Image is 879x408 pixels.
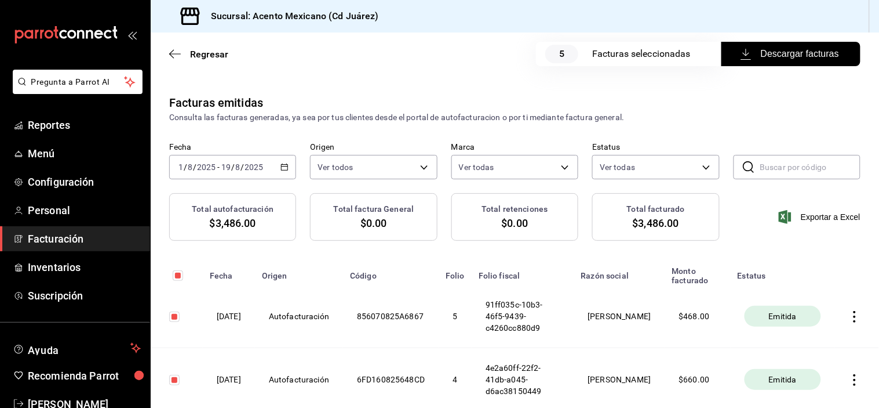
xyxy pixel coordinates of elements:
[721,42,860,66] button: Descargar facturas
[451,143,578,151] label: Marca
[178,163,184,172] input: --
[8,84,143,96] a: Pregunta a Parrot AI
[764,374,801,385] span: Emitida
[217,163,220,172] span: -
[343,259,439,285] th: Código
[192,203,273,215] h3: Total autofacturación
[28,203,141,218] span: Personal
[459,161,494,173] span: Ver todas
[31,76,125,88] span: Pregunta a Parrot AI
[633,215,679,231] span: $3,486.00
[731,259,835,285] th: Estatus
[203,285,255,348] th: [DATE]
[472,259,574,285] th: Folio fiscal
[545,45,578,63] span: 5
[360,215,387,231] span: $0.00
[310,143,437,151] label: Origen
[28,288,141,304] span: Suscripción
[184,163,187,172] span: /
[439,285,472,348] th: 5
[28,146,141,161] span: Menú
[665,259,731,285] th: Monto facturado
[334,203,414,215] h3: Total factura General
[169,94,263,111] div: Facturas emitidas
[743,47,839,61] span: Descargar facturas
[127,30,137,39] button: open_drawer_menu
[764,310,801,322] span: Emitida
[318,161,353,173] span: Ver todos
[193,163,196,172] span: /
[28,368,141,384] span: Recomienda Parrot
[439,259,472,285] th: Folio
[592,143,719,151] label: Estatus
[235,163,241,172] input: --
[255,259,343,285] th: Origen
[210,215,256,231] span: $3,486.00
[203,259,255,285] th: Fecha
[760,156,860,179] input: Buscar por código
[600,161,635,173] span: Ver todas
[502,215,528,231] span: $0.00
[196,163,216,172] input: ----
[343,285,439,348] th: 856070825A6867
[574,259,665,285] th: Razón social
[169,49,228,60] button: Regresar
[221,163,231,172] input: --
[627,203,685,215] h3: Total facturado
[190,49,228,60] span: Regresar
[28,231,141,247] span: Facturación
[28,259,141,275] span: Inventarios
[28,341,126,355] span: Ayuda
[472,285,574,348] th: 91ff035c-10b3-46f5-9439-c4260cc880d9
[169,143,296,151] label: Fecha
[482,203,548,215] h3: Total retenciones
[255,285,343,348] th: Autofacturación
[241,163,245,172] span: /
[231,163,235,172] span: /
[187,163,193,172] input: --
[202,9,379,23] h3: Sucursal: Acento Mexicano (Cd Juárez)
[28,117,141,133] span: Reportes
[28,174,141,190] span: Configuración
[13,70,143,94] button: Pregunta a Parrot AI
[169,111,860,124] div: Consulta las facturas generadas, ya sea por tus clientes desde el portal de autofacturacion o por...
[665,285,731,348] th: $ 468.00
[592,47,698,61] div: Facturas seleccionadas
[245,163,264,172] input: ----
[574,285,665,348] th: [PERSON_NAME]
[781,210,860,224] button: Exportar a Excel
